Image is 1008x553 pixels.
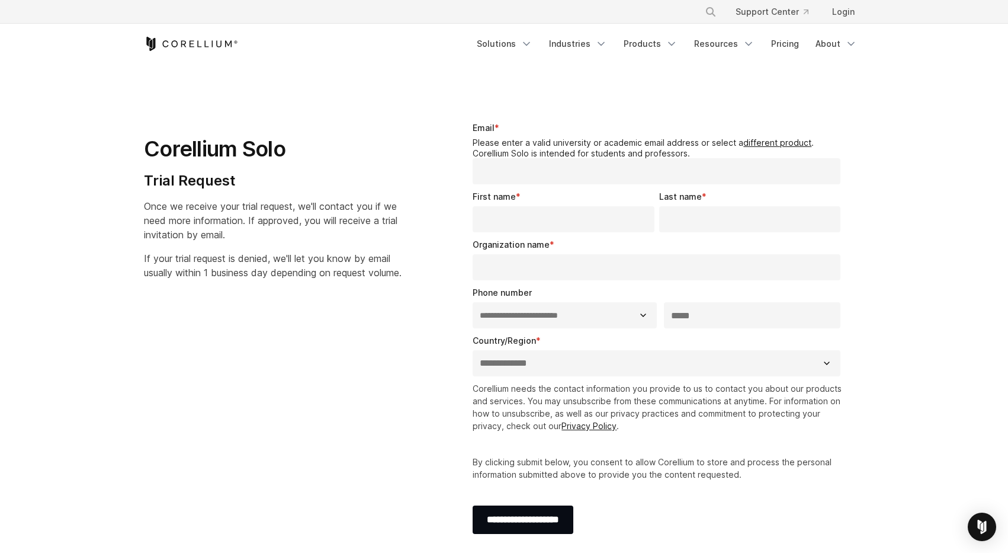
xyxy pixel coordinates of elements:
[473,239,550,250] span: Organization name
[144,200,397,241] span: Once we receive your trial request, we'll contact you if we need more information. If approved, y...
[144,172,402,190] h4: Trial Request
[144,252,402,279] span: If your trial request is denied, we'll let you know by email usually within 1 business day depend...
[473,123,495,133] span: Email
[473,382,845,432] p: Corellium needs the contact information you provide to us to contact you about our products and s...
[144,37,238,51] a: Corellium Home
[470,33,540,55] a: Solutions
[561,421,617,431] a: Privacy Policy
[968,513,996,541] div: Open Intercom Messenger
[726,1,818,23] a: Support Center
[470,33,864,55] div: Navigation Menu
[473,456,845,481] p: By clicking submit below, you consent to allow Corellium to store and process the personal inform...
[743,138,811,148] a: different product
[687,33,762,55] a: Resources
[808,33,864,55] a: About
[823,1,864,23] a: Login
[473,287,532,298] span: Phone number
[144,136,402,162] h1: Corellium Solo
[659,191,702,202] span: Last name
[473,191,516,202] span: First name
[691,1,864,23] div: Navigation Menu
[617,33,685,55] a: Products
[542,33,614,55] a: Industries
[764,33,806,55] a: Pricing
[473,138,845,158] legend: Please enter a valid university or academic email address or select a . Corellium Solo is intende...
[473,335,536,346] span: Country/Region
[700,1,721,23] button: Search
